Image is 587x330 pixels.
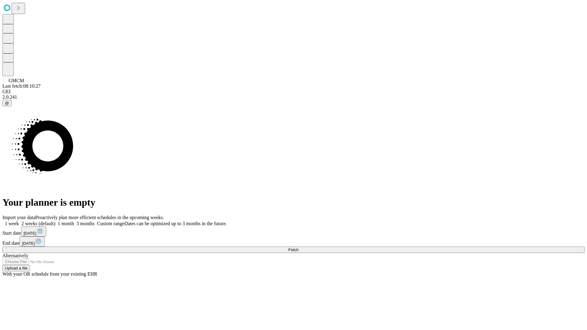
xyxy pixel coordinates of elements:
[76,221,94,226] span: 3 months
[58,221,74,226] span: 1 month
[124,221,227,226] span: Dates can be optimized up to 3 months in the future.
[2,100,12,106] button: @
[2,237,585,247] div: End date
[21,226,46,237] button: [DATE]
[2,94,585,100] div: 2.0.241
[21,221,55,226] span: 2 weeks (default)
[9,78,24,83] span: GMCM
[24,231,36,236] span: [DATE]
[2,215,35,220] span: Import your data
[2,265,30,271] button: Upload a file
[5,101,9,105] span: @
[2,83,41,89] span: Last fetch: 08:10:27
[288,248,298,252] span: Fetch
[5,221,19,226] span: 1 week
[97,221,124,226] span: Custom range
[2,197,585,208] h1: Your planner is empty
[2,226,585,237] div: Start date
[2,247,585,253] button: Fetch
[2,253,28,258] span: Alternatively
[20,237,45,247] button: [DATE]
[22,241,35,246] span: [DATE]
[2,89,585,94] div: GEI
[35,215,164,220] span: Proactively plan more efficient schedules in the upcoming weeks.
[2,271,97,277] span: With your OR schedule from your existing EHR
